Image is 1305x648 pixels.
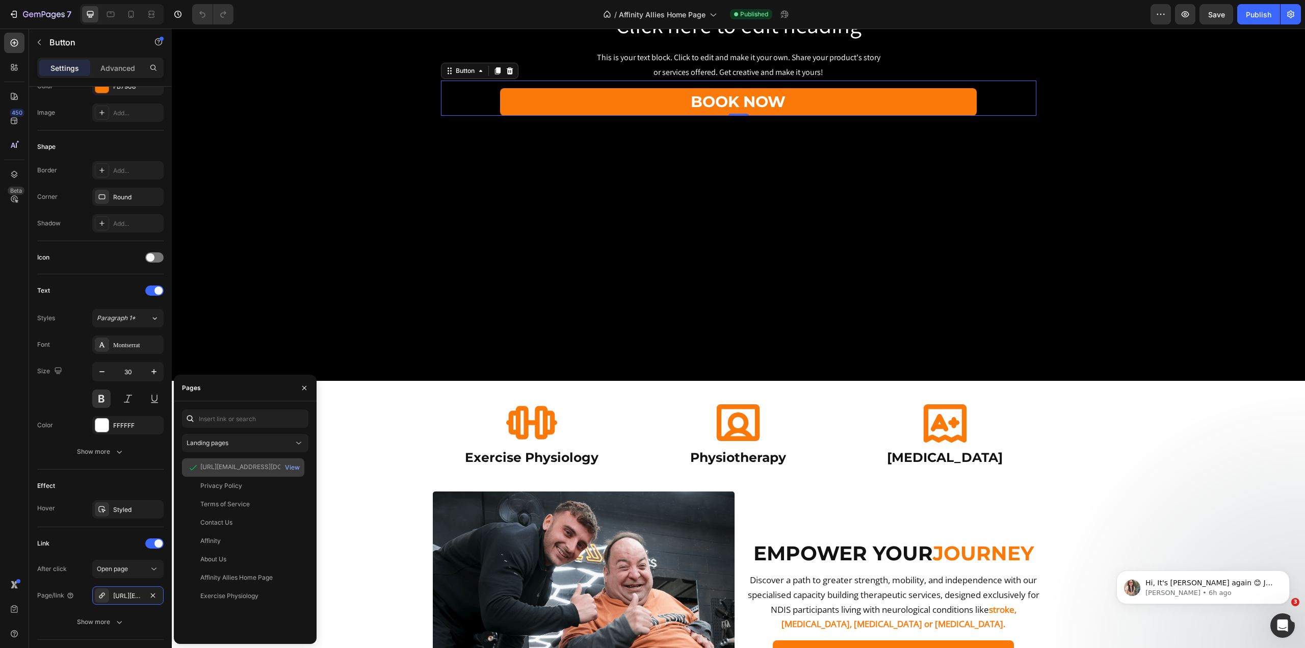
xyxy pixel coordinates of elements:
button: Paragraph 1* [92,309,164,327]
div: [URL][EMAIL_ADDRESS][DOMAIN_NAME][DOMAIN_NAME] [200,462,298,472]
div: Button [282,38,305,47]
div: After click [37,564,67,574]
div: Image [37,108,55,117]
div: Affinity Allies Home Page [200,573,273,582]
button: Publish [1237,4,1280,24]
span: Save [1208,10,1225,19]
div: Font [37,340,50,349]
span: Published [740,10,768,19]
span: Discover a path to greater strength, mobility, and independence with our specialised capacity bui... [576,546,868,587]
p: Advanced [100,63,135,73]
div: Beta [8,187,24,195]
p: Book Now [674,618,769,633]
span: Open page [97,565,128,573]
span: / [614,9,617,20]
div: Publish [1246,9,1271,20]
iframe: Intercom live chat [1270,613,1295,638]
div: Add... [113,166,161,175]
a: Book Now [328,60,804,87]
div: Add... [113,109,161,118]
div: Affinity [200,536,221,546]
input: Insert link or search [182,409,308,428]
p: Settings [50,63,79,73]
div: Styled [113,505,161,514]
span: 3 [1291,598,1299,606]
h2: Exercise Physiology [261,420,459,438]
div: Corner [37,192,58,201]
div: Show more [77,617,124,627]
a: Book Now [601,612,843,639]
div: Round [113,193,161,202]
div: Icon [37,253,49,262]
div: Link [37,539,49,548]
div: Terms of Service [200,500,250,509]
span: Affinity Allies Home Page [619,9,706,20]
div: Montserrat [113,341,161,350]
div: View [285,463,300,472]
span: Paragraph 1* [97,314,136,323]
div: Show more [77,447,124,457]
div: Shadow [37,219,61,228]
div: Text [37,286,50,295]
div: FB7908 [113,82,161,91]
div: 450 [10,109,24,117]
div: Color [37,421,53,430]
p: 7 [67,8,71,20]
div: Add... [113,219,161,228]
h2: Empower Your [571,514,873,536]
button: Landing pages [182,434,308,452]
div: Contact Us [200,518,232,527]
div: Undo/Redo [192,4,233,24]
p: Book Now [519,66,614,81]
div: Page/link [37,591,74,600]
span: Journey [761,512,862,537]
button: Open page [92,560,164,578]
button: 7 [4,4,76,24]
div: About Us [200,555,226,564]
div: Border [37,166,57,175]
button: Show more [37,613,164,631]
div: Privacy Policy [200,481,242,490]
p: Message from Ann, sent 6h ago [44,39,176,48]
h2: [MEDICAL_DATA] [674,420,872,438]
div: Shape [37,142,56,151]
div: Exercise Physiology [200,591,258,601]
h2: Physiotherapy [467,420,666,438]
button: Save [1199,4,1233,24]
p: Button [49,36,136,48]
button: View [284,460,300,475]
div: [URL][EMAIL_ADDRESS][DOMAIN_NAME][DOMAIN_NAME] [113,591,143,601]
span: Hi, It's [PERSON_NAME] again 😊 Just want to follow up since I have not received any response from... [44,30,175,119]
iframe: Design area [172,29,1305,648]
div: Styles [37,314,55,323]
div: Effect [37,481,55,490]
button: Show more [37,443,164,461]
div: Hover [37,504,55,513]
div: Pages [182,383,201,393]
div: FFFFFF [113,421,161,430]
iframe: Intercom notifications message [1101,549,1305,620]
span: Landing pages [187,439,228,447]
div: Size [37,365,64,378]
